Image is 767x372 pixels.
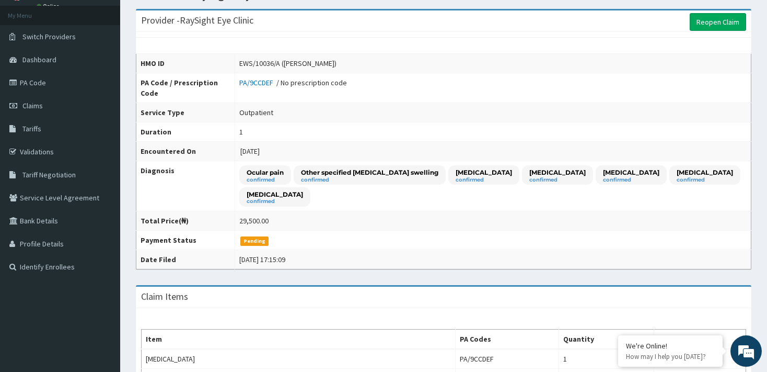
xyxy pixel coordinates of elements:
span: Tariff Negotiation [22,170,76,179]
th: Duration [136,122,235,142]
th: Service Type [136,103,235,122]
a: PA/9CCDEF [239,78,276,87]
a: Reopen Claim [690,13,746,31]
div: 29,500.00 [239,216,269,226]
small: confirmed [529,177,586,183]
div: 1 [239,127,243,137]
small: confirmed [301,177,438,183]
div: [DATE] 17:15:09 [239,254,285,265]
div: We're Online! [626,341,715,351]
td: 1 [559,349,654,369]
span: Switch Providers [22,32,76,41]
th: Diagnosis [136,161,235,211]
th: PA Codes [456,330,559,350]
th: Payment Status [136,231,235,250]
p: [MEDICAL_DATA] [456,168,512,177]
p: [MEDICAL_DATA] [603,168,659,177]
p: Ocular pain [247,168,284,177]
p: [MEDICAL_DATA] [677,168,733,177]
h3: Provider - RaySight Eye Clinic [141,16,253,25]
p: [MEDICAL_DATA] [529,168,586,177]
span: [DATE] [240,146,260,156]
small: confirmed [247,199,303,204]
small: confirmed [603,177,659,183]
th: Item [142,330,456,350]
div: / No prescription code [239,77,347,88]
p: How may I help you today? [626,352,715,361]
small: confirmed [677,177,733,183]
td: [MEDICAL_DATA] [142,349,456,369]
th: Encountered On [136,142,235,161]
span: Claims [22,101,43,110]
td: PA/9CCDEF [456,349,559,369]
th: HMO ID [136,54,235,73]
div: EWS/10036/A ([PERSON_NAME]) [239,58,336,69]
small: confirmed [456,177,512,183]
p: Other specified [MEDICAL_DATA] swelling [301,168,438,177]
th: Total Price(₦) [136,211,235,231]
div: Outpatient [239,107,273,118]
th: PA Code / Prescription Code [136,73,235,103]
span: Tariffs [22,124,41,133]
h3: Claim Items [141,292,188,301]
span: Pending [240,236,269,246]
th: Quantity [559,330,654,350]
th: Date Filed [136,250,235,269]
a: Online [37,3,62,10]
p: [MEDICAL_DATA] [247,190,303,199]
span: Dashboard [22,55,56,64]
th: Price(₦) [654,330,746,350]
small: confirmed [247,177,284,183]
